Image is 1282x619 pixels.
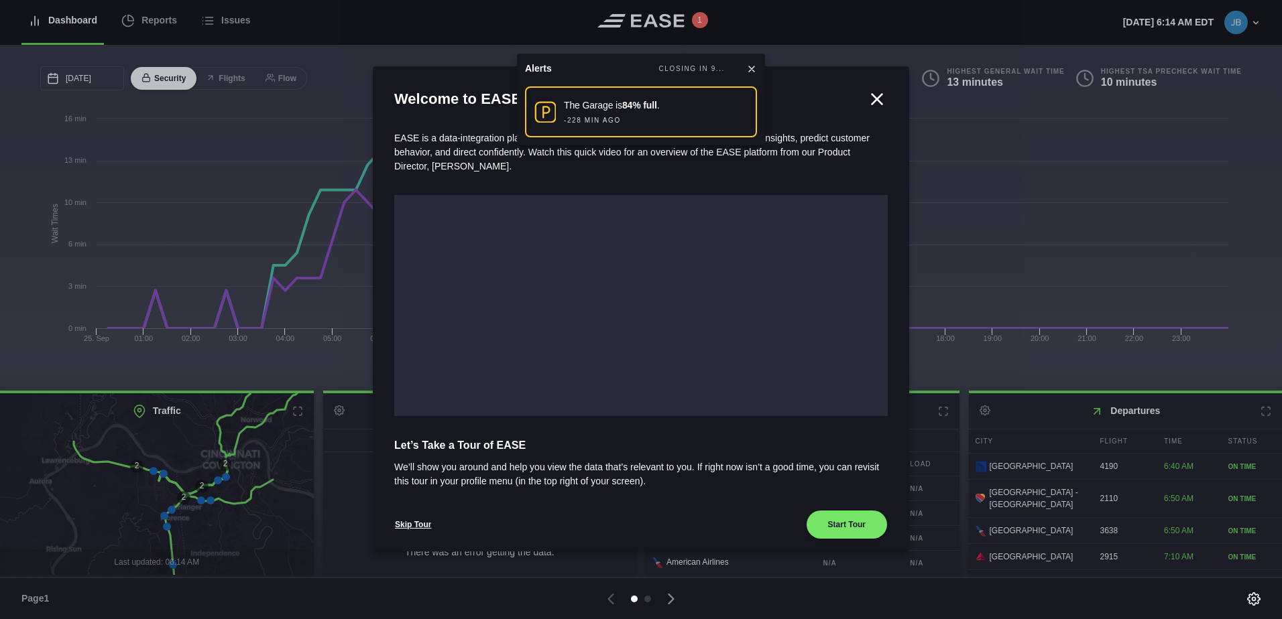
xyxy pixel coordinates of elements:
[394,460,888,488] span: We’ll show you around and help you view the data that’s relevant to you. If right now isn’t a goo...
[394,510,432,539] button: Skip Tour
[394,133,870,171] span: EASE is a data-integration platform for real-time operational responses. Collect key data insight...
[622,100,657,111] strong: 84% full
[21,592,55,606] span: Page 1
[525,62,552,76] div: Alerts
[394,195,888,416] iframe: onboarding
[806,510,888,539] button: Start Tour
[394,437,888,454] span: Let’s Take a Tour of EASE
[659,64,725,74] div: CLOSING IN 9...
[394,88,866,110] h2: Welcome to EASE!
[564,115,621,125] div: -228 MIN AGO
[564,98,659,113] div: The Garage is .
